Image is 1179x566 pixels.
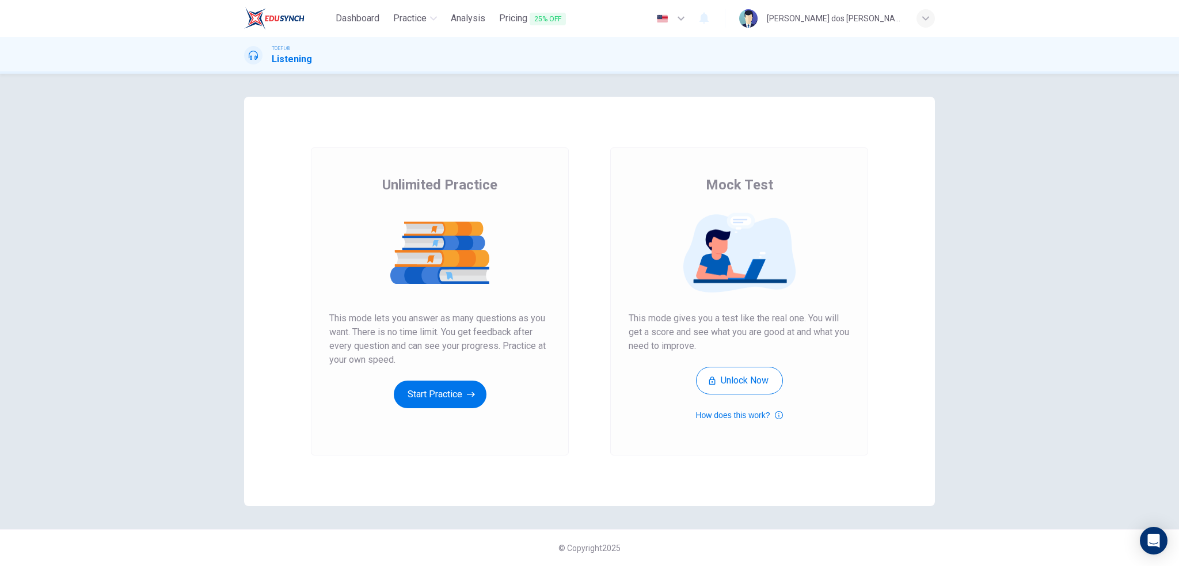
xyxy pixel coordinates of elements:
[394,381,486,408] button: Start Practice
[655,14,670,23] img: en
[331,8,384,29] button: Dashboard
[393,12,427,25] span: Practice
[336,12,379,25] span: Dashboard
[530,13,566,25] span: 25% OFF
[244,7,331,30] a: EduSynch logo
[499,12,566,26] span: Pricing
[1140,527,1167,554] div: Open Intercom Messenger
[382,176,497,194] span: Unlimited Practice
[244,7,305,30] img: EduSynch logo
[695,408,782,422] button: How does this work?
[739,9,758,28] img: Profile picture
[272,52,312,66] h1: Listening
[446,8,490,29] button: Analysis
[706,176,773,194] span: Mock Test
[389,8,442,29] button: Practice
[272,44,290,52] span: TOEFL®
[629,312,850,353] span: This mode gives you a test like the real one. You will get a score and see what you are good at a...
[329,312,550,367] span: This mode lets you answer as many questions as you want. There is no time limit. You get feedback...
[495,8,571,29] button: Pricing25% OFF
[696,367,783,394] button: Unlock Now
[451,12,485,25] span: Analysis
[558,544,621,553] span: © Copyright 2025
[767,12,903,25] div: [PERSON_NAME] dos [PERSON_NAME]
